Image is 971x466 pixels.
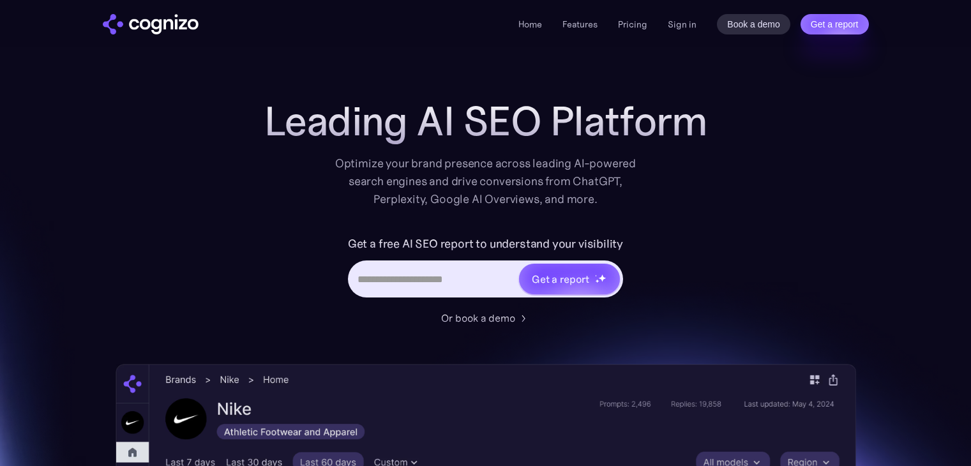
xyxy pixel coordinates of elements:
[595,279,599,283] img: star
[595,274,597,276] img: star
[348,234,623,254] label: Get a free AI SEO report to understand your visibility
[103,14,199,34] a: home
[618,19,647,30] a: Pricing
[518,19,542,30] a: Home
[441,310,531,326] a: Or book a demo
[532,271,589,287] div: Get a report
[598,274,606,282] img: star
[562,19,598,30] a: Features
[348,234,623,304] form: Hero URL Input Form
[103,14,199,34] img: cognizo logo
[518,262,621,296] a: Get a reportstarstarstar
[717,14,790,34] a: Book a demo
[329,154,643,208] div: Optimize your brand presence across leading AI-powered search engines and drive conversions from ...
[668,17,696,32] a: Sign in
[264,98,707,144] h1: Leading AI SEO Platform
[801,14,869,34] a: Get a report
[441,310,515,326] div: Or book a demo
